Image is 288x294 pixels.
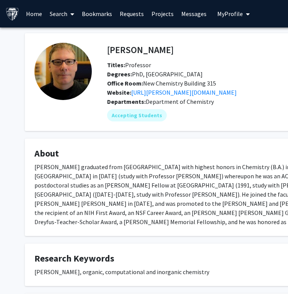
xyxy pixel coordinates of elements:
[107,70,132,78] b: Degrees:
[107,109,167,121] mat-chip: Accepting Students
[6,7,19,21] img: Johns Hopkins University Logo
[146,98,214,105] span: Department of Chemistry
[116,0,148,27] a: Requests
[22,0,46,27] a: Home
[107,61,125,69] b: Titles:
[107,89,131,96] b: Website:
[107,98,146,105] b: Departments:
[217,10,243,18] span: My Profile
[177,0,210,27] a: Messages
[34,43,92,100] img: Profile Picture
[46,0,78,27] a: Search
[131,89,237,96] a: Opens in a new tab
[78,0,116,27] a: Bookmarks
[107,70,203,78] span: PhD, [GEOGRAPHIC_DATA]
[107,43,174,57] h4: [PERSON_NAME]
[107,79,216,87] span: New Chemistry Building 315
[148,0,177,27] a: Projects
[107,79,143,87] b: Office Room:
[107,61,151,69] span: Professor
